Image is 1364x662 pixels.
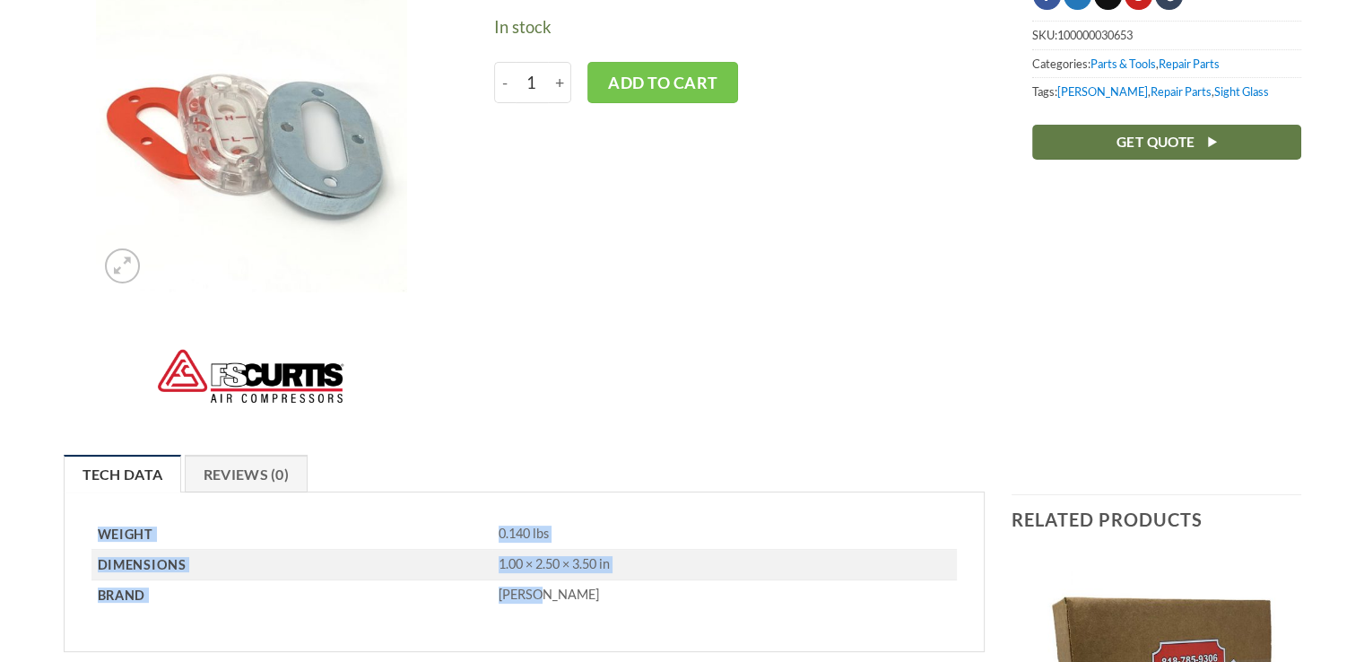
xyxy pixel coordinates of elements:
[1057,28,1133,42] span: 100000030653
[494,14,978,40] p: In stock
[516,62,549,103] input: Product quantity
[499,587,957,604] p: [PERSON_NAME]
[1057,84,1148,99] a: [PERSON_NAME]
[1151,84,1212,99] a: Repair Parts
[1159,57,1220,71] a: Repair Parts
[91,519,493,550] th: Weight
[91,550,493,580] th: Dimensions
[91,580,493,610] th: Brand
[548,62,571,103] input: Increase quantity of Sight Glass Curtis Oval + Cover + Gasket
[492,519,957,550] td: 0.140 lbs
[91,519,958,610] table: Product Details
[1032,21,1301,48] span: SKU:
[185,455,308,492] a: Reviews (0)
[1012,495,1301,544] h3: Related products
[494,62,516,103] input: Reduce quantity of Sight Glass Curtis Oval + Cover + Gasket
[587,62,738,103] button: Add to cart
[1032,77,1301,105] span: Tags: , ,
[492,550,957,580] td: 1.00 × 2.50 × 3.50 in
[158,343,346,414] img: FS-Curtis-Air-Compressors
[1116,131,1195,153] span: Get Quote
[1090,57,1156,71] a: Parts & Tools
[105,248,140,283] a: Zoom
[1032,125,1301,160] a: Get Quote
[1214,84,1269,99] a: Sight Glass
[1032,49,1301,77] span: Categories: ,
[64,455,182,492] a: Tech Data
